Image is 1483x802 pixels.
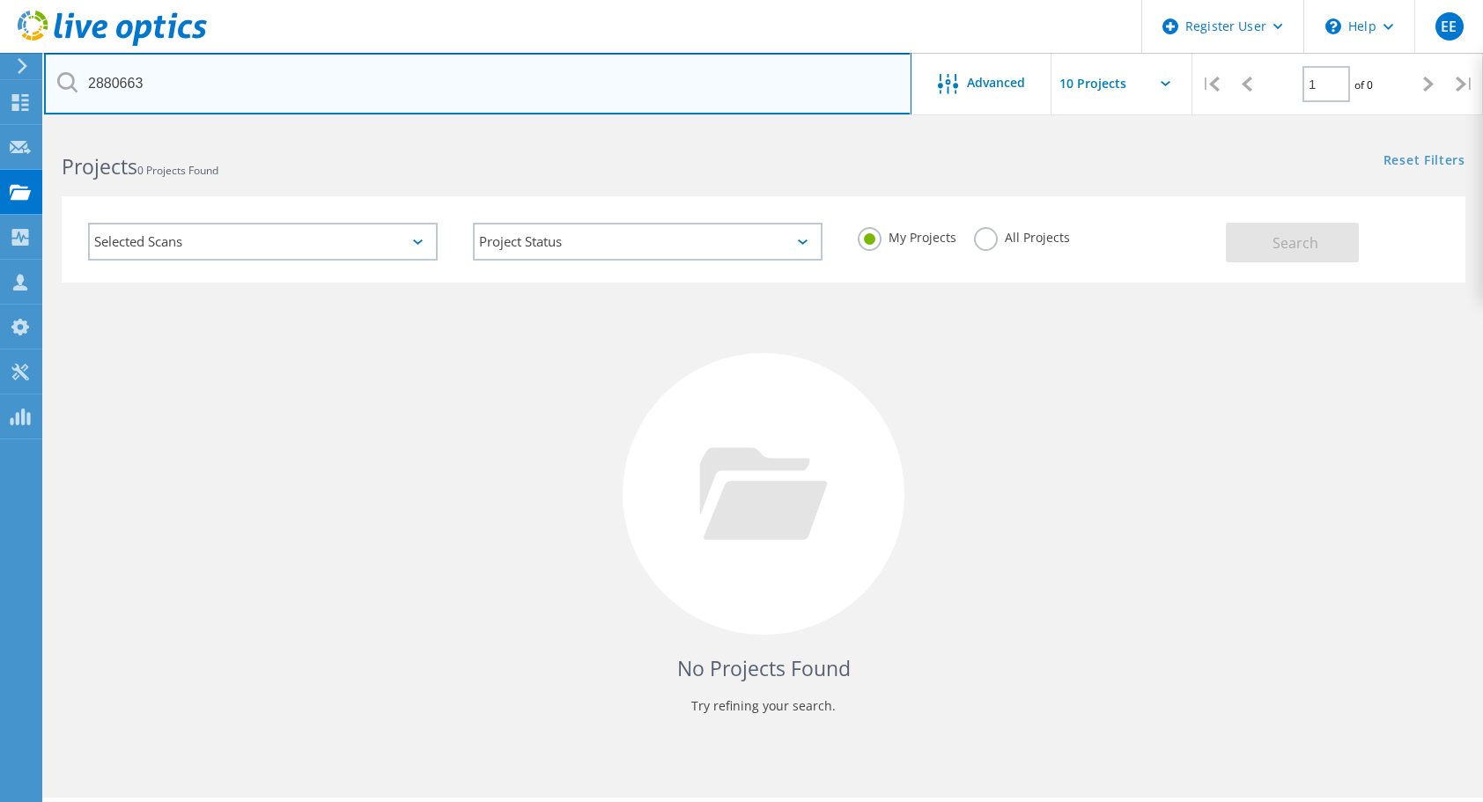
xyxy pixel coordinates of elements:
[967,77,1025,89] span: Advanced
[18,37,207,49] a: Live Optics Dashboard
[88,223,438,261] div: Selected Scans
[62,152,137,180] b: Projects
[1383,154,1465,169] a: Reset Filters
[858,227,956,244] label: My Projects
[1325,18,1341,34] svg: \n
[1447,53,1483,115] div: |
[473,223,823,261] div: Project Status
[974,227,1070,244] label: All Projects
[44,53,911,114] input: Search projects by name, owner, ID, company, etc
[1226,223,1359,262] button: Search
[137,163,218,178] span: 0 Projects Found
[79,692,1448,720] p: Try refining your search.
[1441,19,1457,33] span: EE
[1354,77,1373,92] span: of 0
[79,654,1448,683] h4: No Projects Found
[1273,233,1318,253] span: Search
[1192,53,1228,115] div: |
